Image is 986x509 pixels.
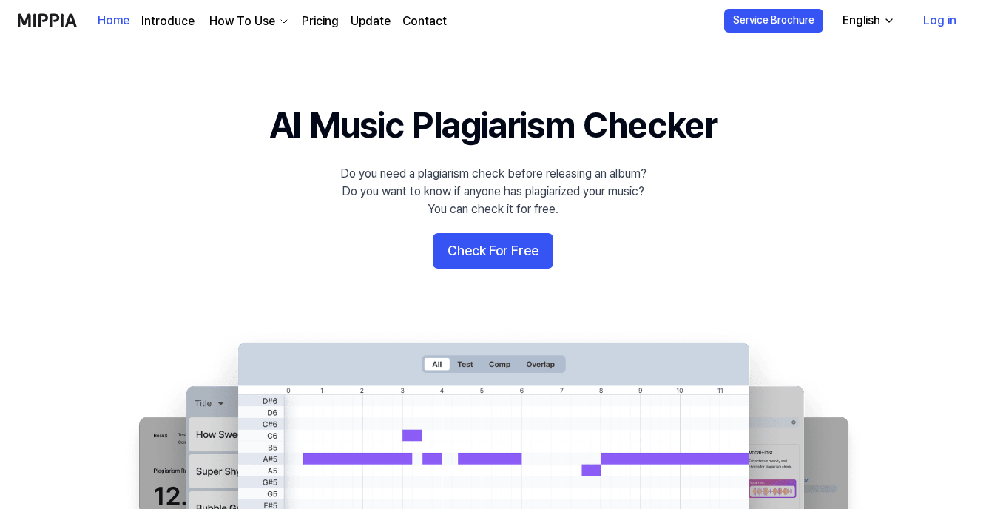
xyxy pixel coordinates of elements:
[402,13,447,30] a: Contact
[724,9,823,33] button: Service Brochure
[302,13,339,30] a: Pricing
[831,6,904,36] button: English
[269,101,717,150] h1: AI Music Plagiarism Checker
[206,13,290,30] button: How To Use
[840,12,883,30] div: English
[340,165,646,218] div: Do you need a plagiarism check before releasing an album? Do you want to know if anyone has plagi...
[433,233,553,269] button: Check For Free
[351,13,391,30] a: Update
[206,13,278,30] div: How To Use
[98,1,129,41] a: Home
[141,13,195,30] a: Introduce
